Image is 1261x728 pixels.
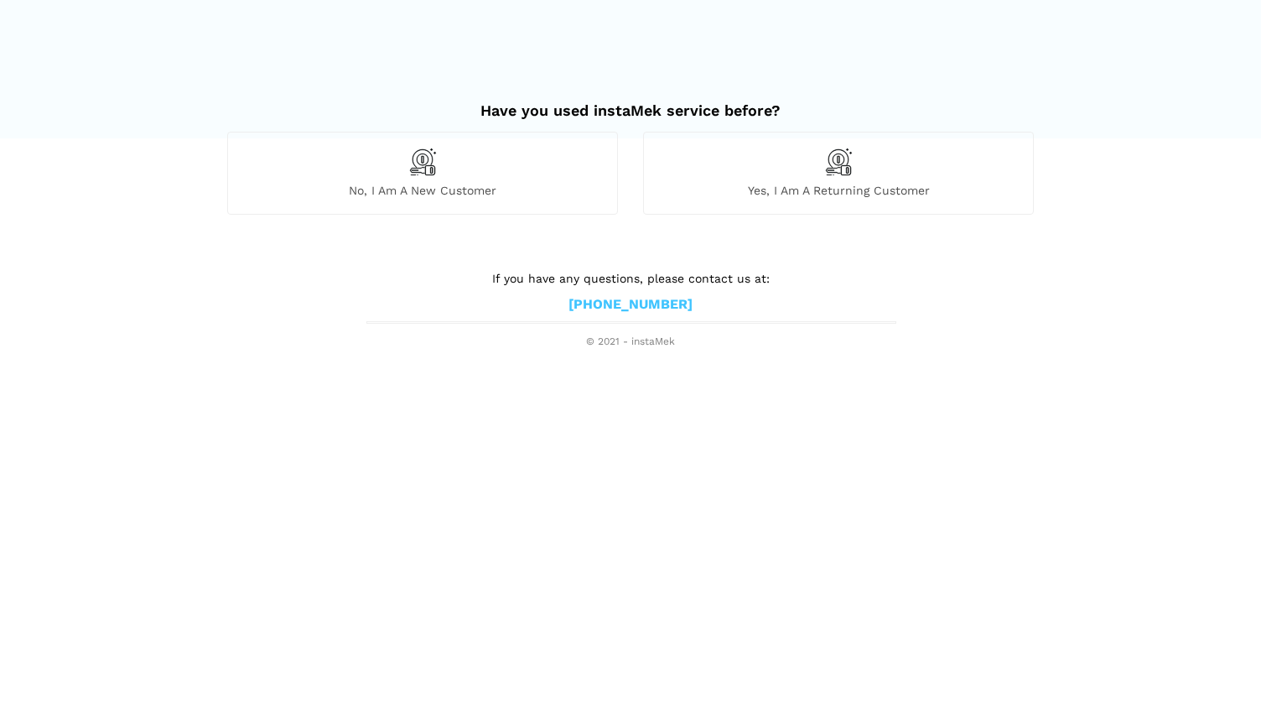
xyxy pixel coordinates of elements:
[366,269,895,288] p: If you have any questions, please contact us at:
[644,183,1033,198] span: Yes, I am a returning customer
[227,85,1034,120] h2: Have you used instaMek service before?
[366,335,895,349] span: © 2021 - instaMek
[228,183,617,198] span: No, I am a new customer
[568,296,693,314] a: [PHONE_NUMBER]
